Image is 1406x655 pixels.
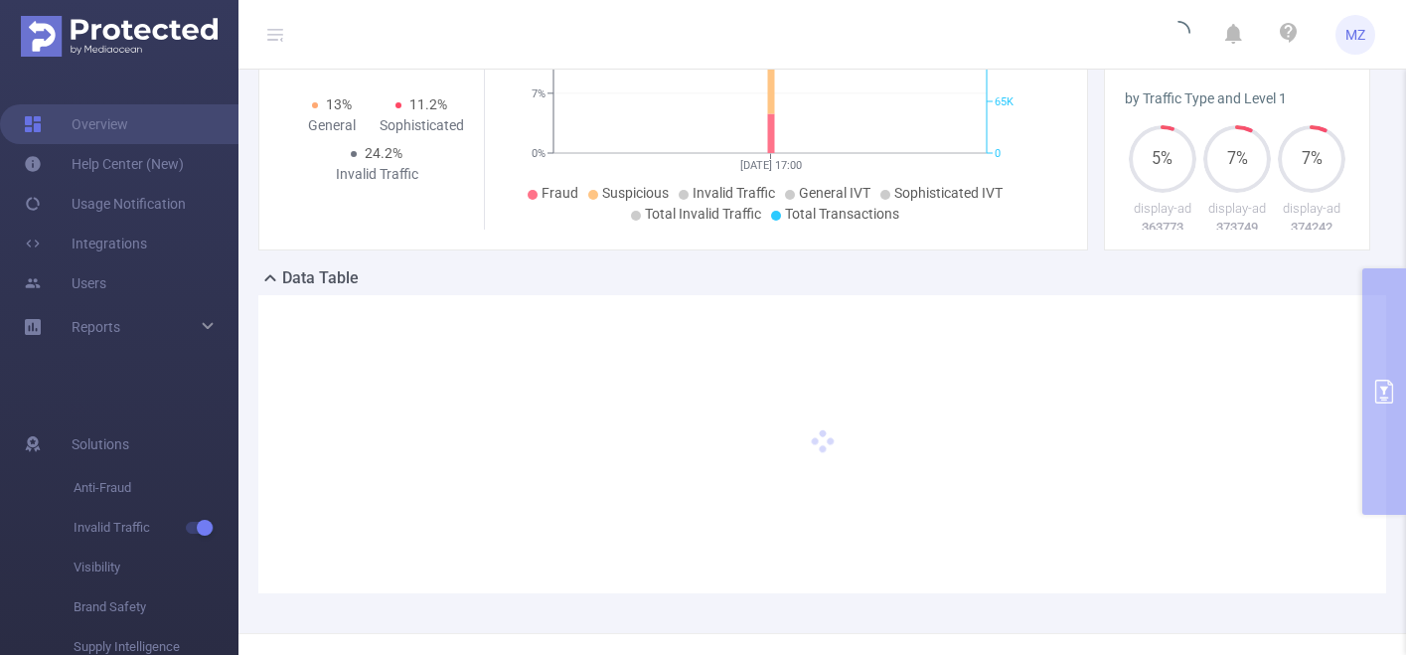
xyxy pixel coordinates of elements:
[1275,199,1349,219] p: display-ad
[74,587,238,627] span: Brand Safety
[1167,21,1190,49] i: icon: loading
[785,206,899,222] span: Total Transactions
[542,185,578,201] span: Fraud
[332,164,421,185] div: Invalid Traffic
[72,319,120,335] span: Reports
[995,147,1001,160] tspan: 0
[645,206,761,222] span: Total Invalid Traffic
[1203,151,1271,167] span: 7%
[74,508,238,548] span: Invalid Traffic
[1345,15,1365,55] span: MZ
[1278,151,1345,167] span: 7%
[894,185,1003,201] span: Sophisticated IVT
[24,104,128,144] a: Overview
[24,224,147,263] a: Integrations
[74,548,238,587] span: Visibility
[1275,218,1349,238] p: 374242
[72,424,129,464] span: Solutions
[24,144,184,184] a: Help Center (New)
[799,185,870,201] span: General IVT
[532,147,546,160] tspan: 0%
[287,115,377,136] div: General
[74,468,238,508] span: Anti-Fraud
[326,96,352,112] span: 13%
[409,96,447,112] span: 11.2%
[1199,218,1274,238] p: 373749
[72,307,120,347] a: Reports
[24,263,106,303] a: Users
[1199,199,1274,219] p: display-ad
[1125,218,1199,238] p: 363773
[1129,151,1196,167] span: 5%
[365,145,402,161] span: 24.2%
[995,95,1014,108] tspan: 65K
[602,185,669,201] span: Suspicious
[1125,199,1199,219] p: display-ad
[377,115,466,136] div: Sophisticated
[21,16,218,57] img: Protected Media
[282,266,359,290] h2: Data Table
[740,159,802,172] tspan: [DATE] 17:00
[24,184,186,224] a: Usage Notification
[532,87,546,100] tspan: 7%
[693,185,775,201] span: Invalid Traffic
[1125,88,1349,109] div: by Traffic Type and Level 1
